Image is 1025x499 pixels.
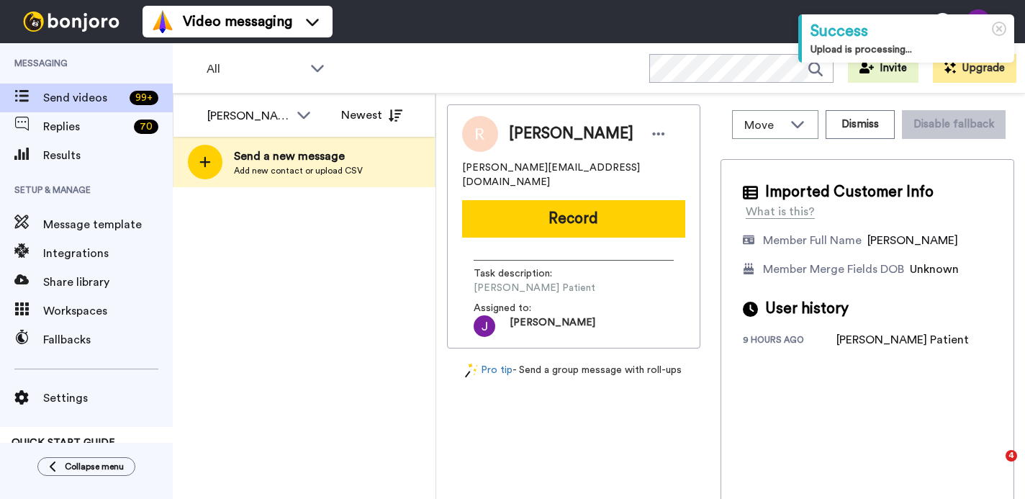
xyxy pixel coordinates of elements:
span: All [207,60,303,78]
div: 70 [134,120,158,134]
span: Results [43,147,173,164]
span: [PERSON_NAME] Patient [474,281,610,295]
span: Collapse menu [65,461,124,472]
button: Dismiss [826,110,895,139]
span: Send a new message [234,148,363,165]
iframe: Intercom live chat [976,450,1011,485]
div: - Send a group message with roll-ups [447,363,700,378]
span: [PERSON_NAME] [867,235,958,246]
span: Settings [43,390,173,407]
button: Collapse menu [37,457,135,476]
span: Replies [43,118,128,135]
span: Task description : [474,266,574,281]
span: Share library [43,274,173,291]
span: Integrations [43,245,173,262]
img: vm-color.svg [151,10,174,33]
span: Send videos [43,89,124,107]
span: Video messaging [183,12,292,32]
div: What is this? [746,203,815,220]
span: Workspaces [43,302,173,320]
img: bj-logo-header-white.svg [17,12,125,32]
span: Add new contact or upload CSV [234,165,363,176]
button: Upgrade [933,54,1016,83]
div: Success [810,20,1006,42]
span: [PERSON_NAME] [509,123,633,145]
div: [PERSON_NAME] [207,107,289,125]
span: Unknown [910,264,959,275]
span: Assigned to: [474,301,574,315]
img: Image of Rhys Marone [462,116,498,152]
button: Disable fallback [902,110,1006,139]
span: User history [765,298,849,320]
div: Member Full Name [763,232,862,249]
div: 9 hours ago [743,334,836,349]
button: Invite [848,54,918,83]
span: Move [744,117,783,134]
div: [PERSON_NAME] Patient [836,331,969,349]
span: [PERSON_NAME] [510,315,595,337]
a: Pro tip [465,363,512,378]
span: [PERSON_NAME][EMAIL_ADDRESS][DOMAIN_NAME] [462,161,685,189]
div: 99 + [130,91,158,105]
div: Upload is processing... [810,42,1006,57]
div: Member Merge Fields DOB [763,261,904,278]
span: QUICK START GUIDE [12,438,115,448]
span: Imported Customer Info [765,181,934,203]
button: Newest [330,101,413,130]
img: AATXAJyg8ucWaqR3qXsjqopWeOisTT1W69xcs-1Qe9aC=s96-c [474,315,495,337]
img: magic-wand.svg [465,363,478,378]
span: Fallbacks [43,331,173,349]
button: Record [462,200,685,238]
span: 4 [1006,450,1017,462]
span: Message template [43,216,173,233]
